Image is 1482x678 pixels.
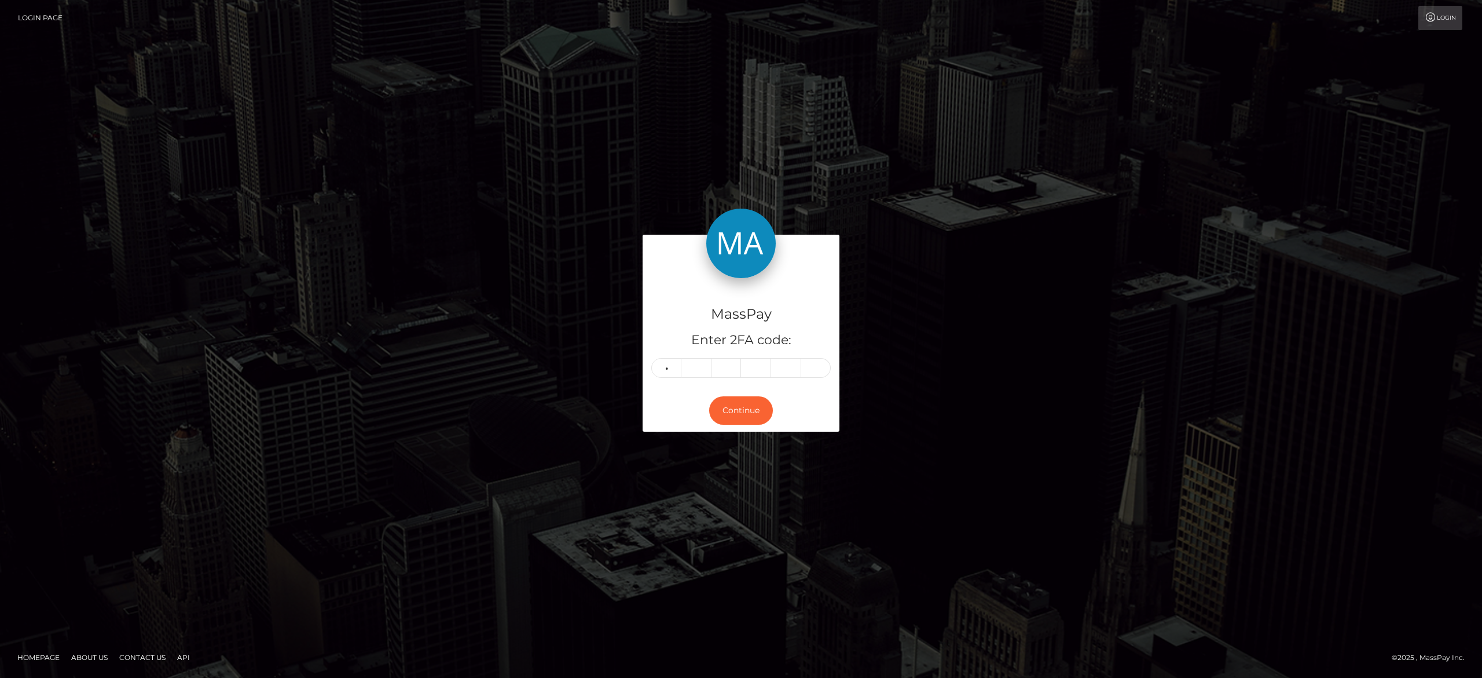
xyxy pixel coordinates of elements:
a: Homepage [13,648,64,666]
a: Login Page [18,6,63,30]
h4: MassPay [651,304,831,325]
a: About Us [67,648,112,666]
a: Contact Us [115,648,170,666]
div: © 2025 , MassPay Inc. [1392,651,1473,664]
a: Login [1418,6,1462,30]
button: Continue [709,396,773,425]
a: API [173,648,195,666]
img: MassPay [706,209,776,278]
h5: Enter 2FA code: [651,331,831,349]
